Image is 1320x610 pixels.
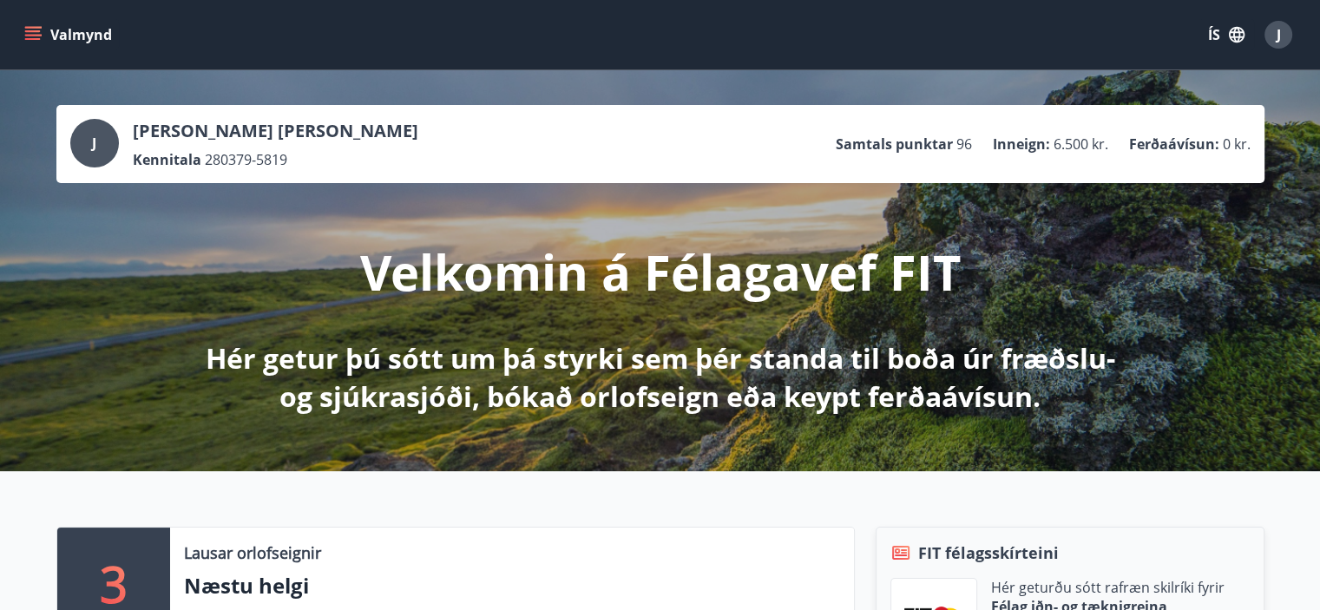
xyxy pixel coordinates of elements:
[993,134,1050,154] p: Inneign :
[21,19,119,50] button: menu
[1223,134,1251,154] span: 0 kr.
[836,134,953,154] p: Samtals punktar
[360,239,961,305] p: Velkomin á Félagavef FIT
[991,578,1225,597] p: Hér geturðu sótt rafræn skilríki fyrir
[1277,25,1281,44] span: J
[1054,134,1108,154] span: 6.500 kr.
[202,339,1119,416] p: Hér getur þú sótt um þá styrki sem þér standa til boða úr fræðslu- og sjúkrasjóði, bókað orlofsei...
[1199,19,1254,50] button: ÍS
[205,150,287,169] span: 280379-5819
[92,134,96,153] span: J
[1129,134,1219,154] p: Ferðaávísun :
[956,134,972,154] span: 96
[918,541,1059,564] span: FIT félagsskírteini
[133,119,418,143] p: [PERSON_NAME] [PERSON_NAME]
[184,541,321,564] p: Lausar orlofseignir
[133,150,201,169] p: Kennitala
[184,571,840,600] p: Næstu helgi
[1258,14,1299,56] button: J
